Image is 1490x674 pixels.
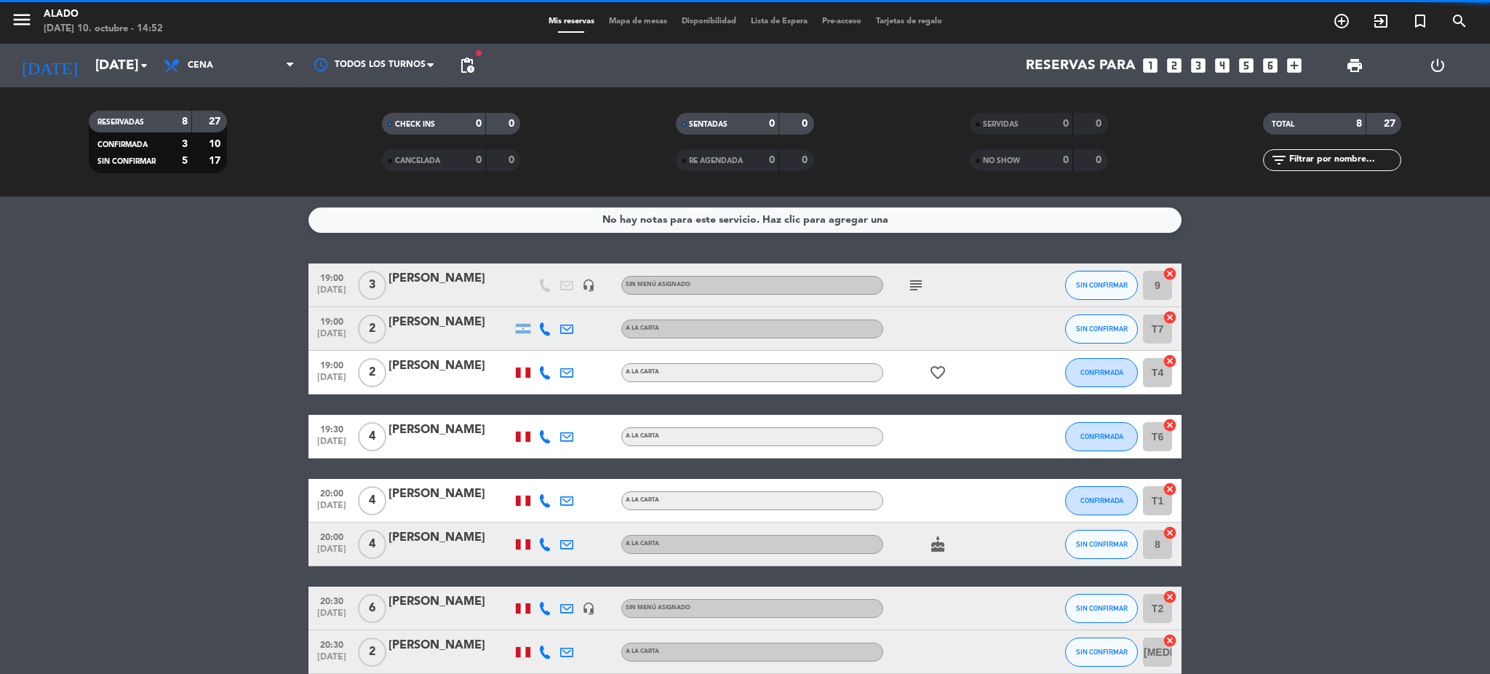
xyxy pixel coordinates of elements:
[1237,56,1256,75] i: looks_5
[389,357,512,376] div: [PERSON_NAME]
[1163,590,1177,604] i: cancel
[1270,151,1288,169] i: filter_list
[1065,530,1138,559] button: SIN CONFIRMAR
[1026,58,1136,74] span: Reservas para
[395,121,435,128] span: CHECK INS
[358,422,386,451] span: 4
[1065,422,1138,451] button: CONFIRMADA
[389,592,512,611] div: [PERSON_NAME]
[582,279,595,292] i: headset_mic
[983,121,1019,128] span: SERVIDAS
[1076,281,1128,289] span: SIN CONFIRMAR
[314,356,350,373] span: 19:00
[314,312,350,329] span: 19:00
[209,156,223,166] strong: 17
[1076,540,1128,548] span: SIN CONFIRMAR
[209,139,223,149] strong: 10
[389,528,512,547] div: [PERSON_NAME]
[1080,368,1123,376] span: CONFIRMADA
[395,157,440,164] span: CANCELADA
[602,17,674,25] span: Mapa de mesas
[358,486,386,515] span: 4
[135,57,153,74] i: arrow_drop_down
[1429,57,1446,74] i: power_settings_new
[97,141,148,148] span: CONFIRMADA
[907,277,925,294] i: subject
[1451,12,1468,30] i: search
[1163,354,1177,368] i: cancel
[44,22,163,36] div: [DATE] 10. octubre - 14:52
[509,119,517,129] strong: 0
[929,364,947,381] i: favorite_border
[1163,633,1177,648] i: cancel
[1065,486,1138,515] button: CONFIRMADA
[358,638,386,667] span: 2
[476,155,482,165] strong: 0
[1065,638,1138,667] button: SIN CONFIRMAR
[626,433,659,439] span: A la carta
[1063,119,1069,129] strong: 0
[769,119,775,129] strong: 0
[314,652,350,669] span: [DATE]
[44,7,163,22] div: Alado
[314,501,350,518] span: [DATE]
[1096,155,1104,165] strong: 0
[314,608,350,625] span: [DATE]
[389,269,512,288] div: [PERSON_NAME]
[1163,266,1177,281] i: cancel
[815,17,869,25] span: Pre-acceso
[314,285,350,302] span: [DATE]
[626,369,659,375] span: A la carta
[474,49,483,58] span: fiber_manual_record
[626,282,690,288] span: Sin menú asignado
[1165,56,1184,75] i: looks_two
[1065,358,1138,387] button: CONFIRMADA
[1076,648,1128,656] span: SIN CONFIRMAR
[1163,310,1177,325] i: cancel
[626,325,659,331] span: A la carta
[314,373,350,389] span: [DATE]
[1372,12,1390,30] i: exit_to_app
[929,536,947,553] i: cake
[626,497,659,503] span: A la carta
[314,420,350,437] span: 19:30
[314,329,350,346] span: [DATE]
[358,594,386,623] span: 6
[509,155,517,165] strong: 0
[314,484,350,501] span: 20:00
[188,60,213,71] span: Cena
[1080,496,1123,504] span: CONFIRMADA
[626,649,659,654] span: A la carta
[769,155,775,165] strong: 0
[689,121,728,128] span: SENTADAS
[602,212,888,229] div: No hay notas para este servicio. Haz clic para agregar una
[674,17,744,25] span: Disponibilidad
[1065,271,1138,300] button: SIN CONFIRMAR
[182,156,188,166] strong: 5
[1396,44,1479,87] div: LOG OUT
[983,157,1020,164] span: NO SHOW
[1272,121,1294,128] span: TOTAL
[1346,57,1363,74] span: print
[1285,56,1304,75] i: add_box
[1065,314,1138,344] button: SIN CONFIRMAR
[1141,56,1160,75] i: looks_one
[314,544,350,561] span: [DATE]
[389,421,512,440] div: [PERSON_NAME]
[1288,152,1401,168] input: Filtrar por nombre...
[1063,155,1069,165] strong: 0
[1076,325,1128,333] span: SIN CONFIRMAR
[1213,56,1232,75] i: looks_4
[1096,119,1104,129] strong: 0
[582,602,595,615] i: headset_mic
[358,358,386,387] span: 2
[389,313,512,332] div: [PERSON_NAME]
[389,636,512,655] div: [PERSON_NAME]
[358,530,386,559] span: 4
[1076,604,1128,612] span: SIN CONFIRMAR
[1163,482,1177,496] i: cancel
[389,485,512,504] div: [PERSON_NAME]
[182,139,188,149] strong: 3
[209,116,223,127] strong: 27
[869,17,949,25] span: Tarjetas de regalo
